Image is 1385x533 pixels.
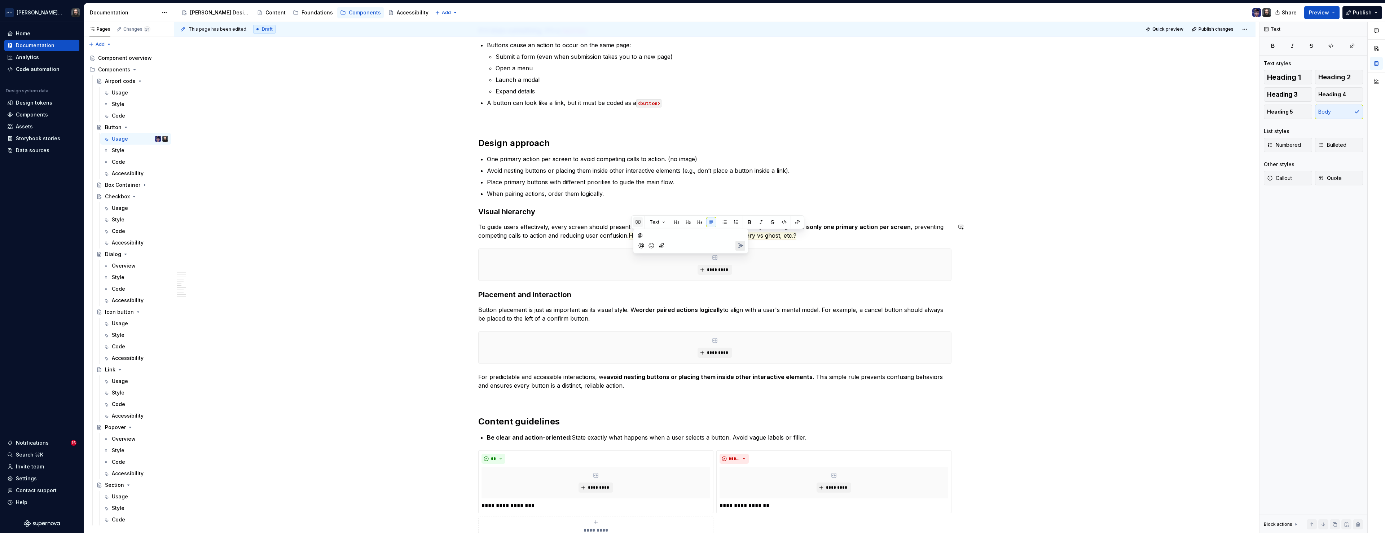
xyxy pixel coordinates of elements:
a: Accessibility [100,295,171,306]
div: Documentation [16,42,54,49]
button: Publish [1342,6,1382,19]
a: Storybook stories [4,133,79,144]
strong: avoid nesting buttons or placing them inside other interactive elements [607,373,813,380]
div: Invite team [16,463,44,470]
div: Code [112,458,125,466]
div: Components [98,66,130,73]
img: Teunis Vorsteveld [162,136,168,142]
div: Accessibility [112,470,144,477]
a: [PERSON_NAME] Design [179,7,252,18]
code: <button> [636,99,661,107]
div: [PERSON_NAME] Airlines [17,9,63,16]
button: Heading 2 [1315,70,1363,84]
span: Quote [1318,175,1342,182]
span: Share [1282,9,1297,16]
span: Add [96,41,105,47]
p: For predictable and accessible interactions, we . This simple rule prevents confusing behaviors a... [478,373,951,390]
a: Popover [93,422,171,433]
div: Code [112,158,125,166]
a: Documentation [4,40,79,51]
div: Accessibility [112,354,144,362]
span: Publish [1353,9,1372,16]
div: [PERSON_NAME] Design [190,9,250,16]
a: Button [93,122,171,133]
a: Foundations [290,7,336,18]
img: Colin LeBlanc [155,136,161,142]
a: Design tokens [4,97,79,109]
div: Code [112,516,125,523]
div: Content [265,9,286,16]
a: Style [100,502,171,514]
div: Style [112,147,124,154]
div: Usage [112,135,128,142]
span: Numbered [1267,141,1301,149]
a: Code [100,514,171,525]
a: Accessibility [100,410,171,422]
a: Checkbox [93,191,171,202]
a: Code [100,156,171,168]
div: List styles [1264,128,1289,135]
button: Heading 5 [1264,105,1312,119]
div: Notifications [16,439,49,446]
div: Dialog [105,251,121,258]
button: Text [646,217,668,227]
div: Accessibility [397,9,428,16]
button: Add [433,8,460,18]
span: Heading 5 [1267,108,1293,115]
span: Heading 3 [1267,91,1298,98]
div: Components [16,111,48,118]
a: Accessibility [385,7,431,18]
div: Settings [16,475,37,482]
span: Callout [1267,175,1292,182]
button: Numbered [1264,138,1312,152]
a: Code [100,225,171,237]
a: Code [100,283,171,295]
span: 31 [144,26,150,32]
a: Usage [100,491,171,502]
a: Code [100,341,171,352]
div: Components [349,9,381,16]
a: Usage [100,375,171,387]
button: Search ⌘K [4,449,79,461]
div: Airport code [105,78,136,85]
span: Bulleted [1318,141,1346,149]
a: Content [254,7,289,18]
div: Button [105,124,122,131]
button: Quote [1315,171,1363,185]
span: This page has been edited. [189,26,247,32]
p: Submit a form (even when submission takes you to a new page) [496,52,951,61]
button: Preview [1304,6,1340,19]
img: f0306bc8-3074-41fb-b11c-7d2e8671d5eb.png [5,8,14,17]
div: Accessibility [112,412,144,419]
a: Usage [100,202,171,214]
a: Assets [4,121,79,132]
div: Text styles [1264,60,1291,67]
a: Style [100,214,171,225]
div: Accessibility [112,239,144,246]
div: Usage [112,320,128,327]
span: Publish changes [1199,26,1234,32]
div: Code [112,401,125,408]
div: Checkbox [105,193,130,200]
a: Accessibility [100,468,171,479]
a: Code automation [4,63,79,75]
a: Style [100,329,171,341]
div: Usage [112,378,128,385]
button: Heading 4 [1315,87,1363,102]
span: Add [442,10,451,16]
button: Callout [1264,171,1312,185]
button: Bulleted [1315,138,1363,152]
a: Accessibility [100,352,171,364]
div: Foundations [302,9,333,16]
span: How about a note about default vs secondary vs ghost, etc.? [629,232,796,239]
div: Composer editor [636,229,745,239]
div: Contact support [16,487,57,494]
a: Accessibility [100,168,171,179]
div: Component overview [98,54,152,62]
div: Page tree [179,5,431,20]
div: Usage [112,204,128,212]
span: Heading 4 [1318,91,1346,98]
div: Pages [89,26,110,32]
a: Component overview [87,52,171,64]
a: Section [93,479,171,491]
